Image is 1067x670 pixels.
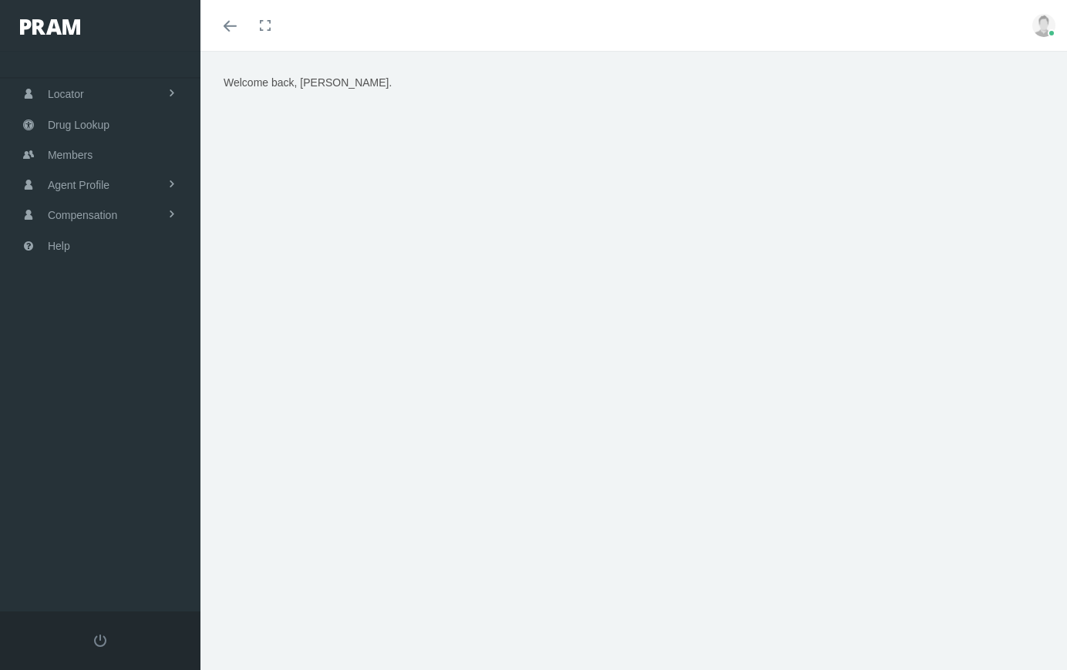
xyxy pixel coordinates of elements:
span: Agent Profile [48,170,109,200]
img: PRAM_20_x_78.png [20,19,80,35]
span: Compensation [48,200,117,230]
span: Welcome back, [PERSON_NAME]. [224,76,392,89]
img: user-placeholder.jpg [1032,14,1055,37]
span: Locator [48,79,84,109]
span: Help [48,231,70,261]
span: Drug Lookup [48,110,109,140]
span: Members [48,140,93,170]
